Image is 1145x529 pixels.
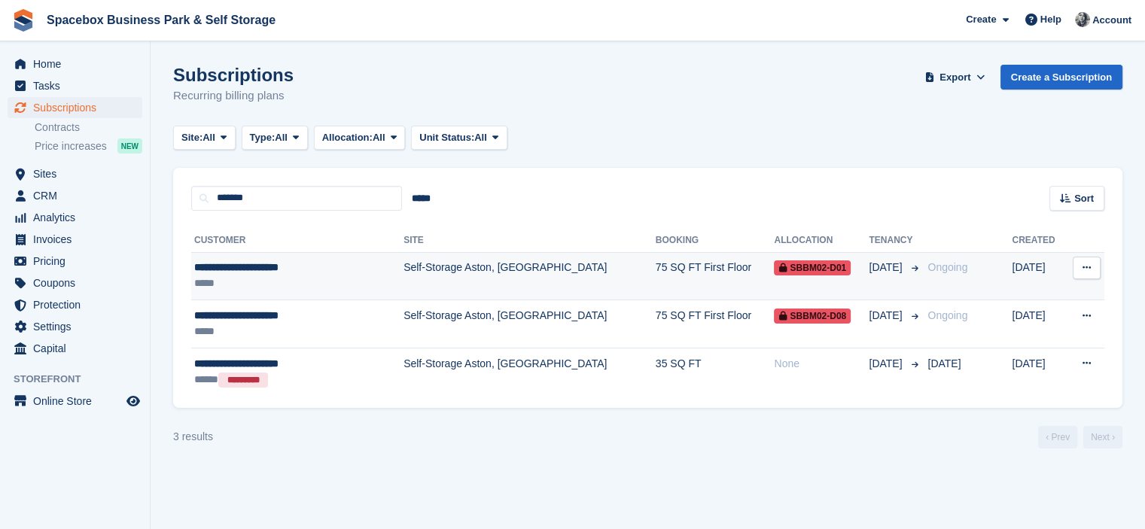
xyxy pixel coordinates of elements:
[14,372,150,387] span: Storefront
[869,356,905,372] span: [DATE]
[33,97,123,118] span: Subscriptions
[1074,191,1094,206] span: Sort
[403,300,656,348] td: Self-Storage Aston, [GEOGRAPHIC_DATA]
[8,207,142,228] a: menu
[774,309,851,324] span: SBBM02-D08
[774,229,869,253] th: Allocation
[203,130,215,145] span: All
[1075,12,1090,27] img: SUDIPTA VIRMANI
[922,65,988,90] button: Export
[403,229,656,253] th: Site
[1012,348,1065,395] td: [DATE]
[1035,426,1125,448] nav: Page
[1012,252,1065,300] td: [DATE]
[33,75,123,96] span: Tasks
[474,130,487,145] span: All
[656,348,775,395] td: 35 SQ FT
[33,391,123,412] span: Online Store
[403,252,656,300] td: Self-Storage Aston, [GEOGRAPHIC_DATA]
[12,9,35,32] img: stora-icon-8386f47178a22dfd0bd8f6a31ec36ba5ce8667c1dd55bd0f319d3a0aa187defe.svg
[8,338,142,359] a: menu
[774,260,851,275] span: SBBM02-D01
[656,300,775,348] td: 75 SQ FT First Floor
[314,126,406,150] button: Allocation: All
[8,53,142,74] a: menu
[41,8,282,32] a: Spacebox Business Park & Self Storage
[33,163,123,184] span: Sites
[411,126,507,150] button: Unit Status: All
[33,207,123,228] span: Analytics
[939,70,970,85] span: Export
[1012,300,1065,348] td: [DATE]
[33,338,123,359] span: Capital
[173,126,236,150] button: Site: All
[419,130,474,145] span: Unit Status:
[173,65,294,85] h1: Subscriptions
[8,391,142,412] a: menu
[1040,12,1061,27] span: Help
[8,316,142,337] a: menu
[869,308,905,324] span: [DATE]
[35,138,142,154] a: Price increases NEW
[1092,13,1131,28] span: Account
[33,53,123,74] span: Home
[966,12,996,27] span: Create
[33,251,123,272] span: Pricing
[1083,426,1122,448] a: Next
[250,130,276,145] span: Type:
[869,260,905,275] span: [DATE]
[1012,229,1065,253] th: Created
[1000,65,1122,90] a: Create a Subscription
[33,294,123,315] span: Protection
[35,139,107,154] span: Price increases
[927,357,961,369] span: [DATE]
[869,229,921,253] th: Tenancy
[656,252,775,300] td: 75 SQ FT First Floor
[8,75,142,96] a: menu
[33,229,123,250] span: Invoices
[8,163,142,184] a: menu
[8,294,142,315] a: menu
[8,272,142,293] a: menu
[8,185,142,206] a: menu
[8,97,142,118] a: menu
[8,229,142,250] a: menu
[403,348,656,395] td: Self-Storage Aston, [GEOGRAPHIC_DATA]
[191,229,403,253] th: Customer
[173,429,213,445] div: 3 results
[1038,426,1077,448] a: Previous
[275,130,288,145] span: All
[33,316,123,337] span: Settings
[322,130,373,145] span: Allocation:
[8,251,142,272] a: menu
[33,272,123,293] span: Coupons
[656,229,775,253] th: Booking
[927,261,967,273] span: Ongoing
[181,130,203,145] span: Site:
[33,185,123,206] span: CRM
[927,309,967,321] span: Ongoing
[373,130,385,145] span: All
[242,126,308,150] button: Type: All
[173,87,294,105] p: Recurring billing plans
[774,356,869,372] div: None
[35,120,142,135] a: Contracts
[117,138,142,154] div: NEW
[124,392,142,410] a: Preview store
